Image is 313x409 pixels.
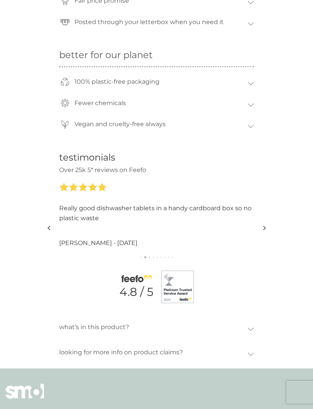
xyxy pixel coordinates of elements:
[71,73,163,91] p: 100% plastic-free packaging
[60,99,69,107] img: chemicals-icon.svg
[59,238,137,248] p: [PERSON_NAME] - [DATE]
[71,115,169,133] p: Vegan and cruelty-free always
[59,203,254,223] p: Really good dishwasher tablets in a handy cardboard box so no plastic waste
[60,77,69,86] img: recycle-icon.svg
[119,285,153,299] p: 4.8 / 5
[71,13,227,31] p: Posted through your letterbox when you need it
[59,50,254,61] h2: better for our planet
[59,165,254,175] p: Over 25k 5* reviews on Feefo
[47,225,50,231] img: left-arrow.svg
[59,344,183,361] p: looking for more info on product claims?
[59,318,129,336] p: what’s in this product?
[59,152,254,163] h2: testimonials
[60,18,69,26] img: letterbox-icon.svg
[61,120,69,129] img: vegan-icon.svg
[119,275,154,282] img: feefo logo
[263,225,266,231] img: right-arrow.svg
[161,271,194,303] img: feefo badge
[71,94,130,112] p: Fewer chemicals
